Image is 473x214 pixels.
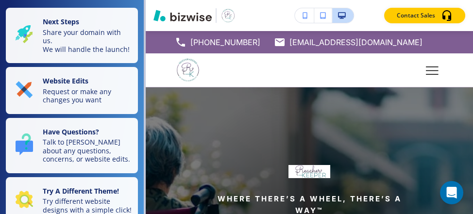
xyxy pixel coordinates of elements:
[43,197,132,214] p: Try different website designs with a simple click!
[421,59,444,82] button: Toggle hamburger navigation menu
[175,35,260,49] a: [PHONE_NUMBER]
[43,186,119,196] strong: Try A Different Theme!
[43,76,88,85] strong: Website Edits
[43,17,79,26] strong: Next Steps
[43,87,132,104] p: Request or make any changes you want
[6,8,138,63] button: Next StepsShare your domain with us.We will handle the launch!
[43,28,132,54] p: Share your domain with us. We will handle the launch!
[274,35,422,49] a: [EMAIL_ADDRESS][DOMAIN_NAME]
[6,118,138,173] button: Have Questions?Talk to [PERSON_NAME] about any questions, concerns, or website edits.
[397,11,435,20] p: Contact Sales
[6,67,138,114] button: Website EditsRequest or make any changes you want
[190,35,260,49] p: [PHONE_NUMBER]
[289,35,422,49] p: [EMAIL_ADDRESS][DOMAIN_NAME]
[288,165,331,178] img: 1e6a026425551e77e21111b45e5c01db.webp
[153,10,212,21] img: Bizwise Logo
[384,8,465,23] button: Contact Sales
[220,8,236,23] img: Your Logo
[440,181,463,204] div: Open Intercom Messenger
[43,138,132,164] p: Talk to [PERSON_NAME] about any questions, concerns, or website edits.
[43,127,99,136] strong: Have Questions?
[175,57,202,83] img: WheelchairAbility LLC.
